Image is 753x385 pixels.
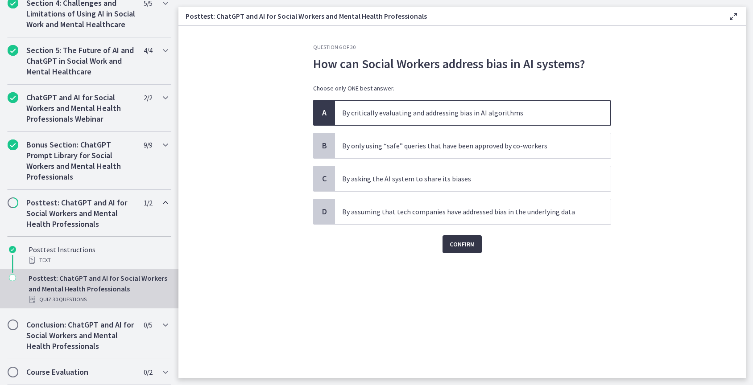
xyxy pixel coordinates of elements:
[8,139,18,150] i: Completed
[319,140,330,151] span: B
[144,45,152,56] span: 4 / 4
[144,367,152,377] span: 0 / 2
[342,173,586,184] p: By asking the AI system to share its biases
[29,255,168,266] div: Text
[313,54,611,73] p: How can Social Workers address bias in AI systems?
[144,139,152,150] span: 9 / 9
[342,140,586,151] p: By only using “safe” queries that have been approved by co-workers
[8,45,18,56] i: Completed
[319,107,330,118] span: A
[342,206,586,217] p: By assuming that tech companies have addressed bias in the underlying data
[319,173,330,184] span: C
[319,206,330,217] span: D
[342,107,586,118] p: By critically evaluating and addressing bias in AI algorithms
[29,244,168,266] div: Posttest Instructions
[144,92,152,103] span: 2 / 2
[26,367,135,377] h2: Course Evaluation
[144,319,152,330] span: 0 / 5
[8,92,18,103] i: Completed
[26,319,135,352] h2: Conclusion: ChatGPT and AI for Social Workers and Mental Health Professionals
[51,294,87,305] span: · 30 Questions
[313,84,611,93] p: Choose only ONE best answer.
[29,273,168,305] div: Posttest: ChatGPT and AI for Social Workers and Mental Health Professionals
[186,11,714,21] h3: Posttest: ChatGPT and AI for Social Workers and Mental Health Professionals
[26,197,135,229] h2: Posttest: ChatGPT and AI for Social Workers and Mental Health Professionals
[443,235,482,253] button: Confirm
[9,246,16,253] i: Completed
[450,239,475,250] span: Confirm
[26,92,135,124] h2: ChatGPT and AI for Social Workers and Mental Health Professionals Webinar
[26,45,135,77] h2: Section 5: The Future of AI and ChatGPT in Social Work and Mental Healthcare
[144,197,152,208] span: 1 / 2
[29,294,168,305] div: Quiz
[26,139,135,182] h2: Bonus Section: ChatGPT Prompt Library for Social Workers and Mental Health Professionals
[313,44,611,51] h3: Question 6 of 30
